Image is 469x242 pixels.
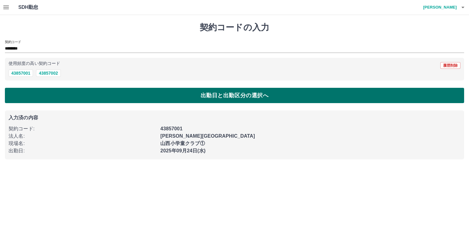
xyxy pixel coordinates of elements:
[36,69,60,77] button: 43857002
[9,69,33,77] button: 43857001
[5,88,464,103] button: 出勤日と出勤区分の選択へ
[9,115,460,120] p: 入力済の内容
[440,62,460,69] button: 履歴削除
[9,140,157,147] p: 現場名 :
[9,125,157,132] p: 契約コード :
[9,61,60,66] p: 使用頻度の高い契約コード
[160,141,205,146] b: 山西小学童クラブ①
[5,39,21,44] h2: 契約コード
[160,126,182,131] b: 43857001
[160,148,205,153] b: 2025年09月24日(水)
[9,147,157,155] p: 出勤日 :
[9,132,157,140] p: 法人名 :
[5,22,464,33] h1: 契約コードの入力
[160,133,255,139] b: [PERSON_NAME][GEOGRAPHIC_DATA]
